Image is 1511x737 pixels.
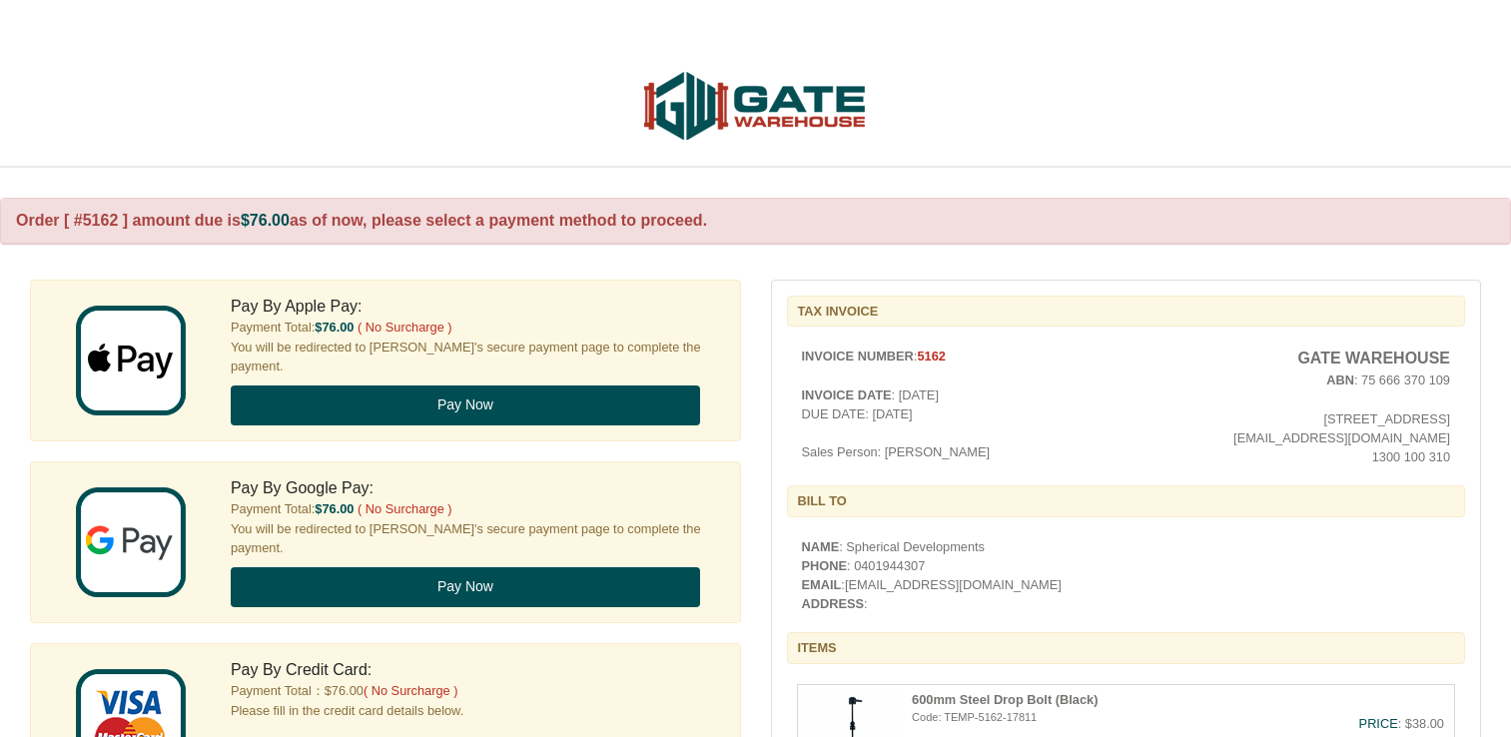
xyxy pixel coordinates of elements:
[802,387,892,402] b: INVOICE DATE
[639,60,872,152] img: Gate Warehouse
[231,567,700,607] button: Pay Now
[802,539,840,554] b: NAME
[231,385,700,425] button: Pay Now
[802,577,842,592] b: EMAIL
[216,296,725,425] div: Payment Total: You will be redirected to [PERSON_NAME]'s secure payment page to complete the paym...
[787,347,1127,461] div: : : [DATE] : [DATE] Sales Person: [PERSON_NAME]
[1326,372,1354,387] b: ABN
[241,212,290,229] span: $76.00
[798,493,847,508] b: BILL TO
[802,596,865,611] b: ADDRESS
[798,640,837,655] b: ITEMS
[802,349,914,364] b: INVOICE NUMBER
[216,477,725,607] div: Payment Total: You will be redirected to [PERSON_NAME]'s secure payment page to complete the paym...
[76,306,186,415] img: apple_pay.png
[315,320,354,335] span: $76.00
[358,501,452,516] span: ( No Surcharge )
[912,709,1225,726] div: Code: TEMP-5162-17811
[16,212,707,229] span: Order [ #5162 ] amount due is as of now, please select a payment method to proceed.
[231,477,710,499] h5: Pay By Google Pay:
[358,320,452,335] span: ( No Surcharge )
[802,558,848,573] b: PHONE
[798,304,879,319] b: TAX INVOICE
[912,692,1098,707] b: 600mm Steel Drop Bolt (Black)
[1359,716,1398,731] span: PRICE
[1297,350,1450,367] b: Gate Warehouse
[76,487,186,597] img: google_pay.png
[802,406,866,421] strong: DUE DATE
[231,296,710,318] h5: Pay By Apple Pay:
[231,659,710,681] h5: Pay By Credit Card:
[364,683,458,698] span: ( No Surcharge )
[917,349,945,364] b: 5162
[1126,347,1465,466] div: : 75 666 370 109 [STREET_ADDRESS] [EMAIL_ADDRESS][DOMAIN_NAME] 1300 100 310
[787,537,1466,614] div: : Spherical Developments : 0401944307 : [EMAIL_ADDRESS][DOMAIN_NAME] :
[315,501,354,516] span: $76.00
